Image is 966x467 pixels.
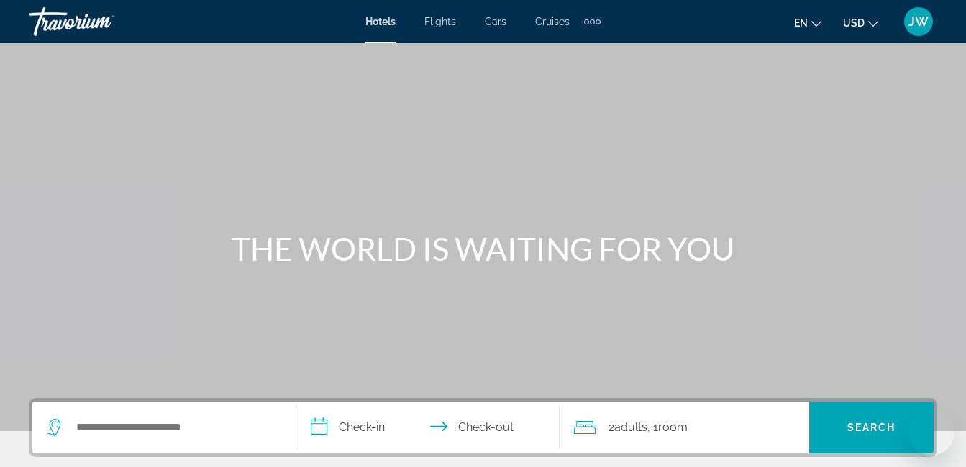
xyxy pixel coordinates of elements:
a: Cars [485,16,506,27]
span: Room [658,420,688,434]
h1: THE WORLD IS WAITING FOR YOU [214,230,753,267]
div: Search widget [32,402,934,453]
span: Search [847,422,896,433]
a: Flights [424,16,456,27]
input: Search hotel destination [75,417,274,438]
button: User Menu [900,6,937,37]
iframe: Button to launch messaging window [908,410,954,456]
a: Cruises [535,16,570,27]
span: en [794,17,808,29]
span: , 1 [647,417,688,438]
span: USD [843,17,865,29]
span: JW [908,14,929,29]
button: Change currency [843,12,878,33]
button: Search [809,402,934,453]
button: Select check in and out date [296,402,560,453]
a: Hotels [365,16,396,27]
span: 2 [609,417,647,438]
a: Travorium [29,3,173,40]
button: Extra navigation items [584,10,601,33]
span: Adults [614,420,647,434]
button: Change language [794,12,821,33]
button: Travelers: 2 adults, 0 children [560,402,809,453]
